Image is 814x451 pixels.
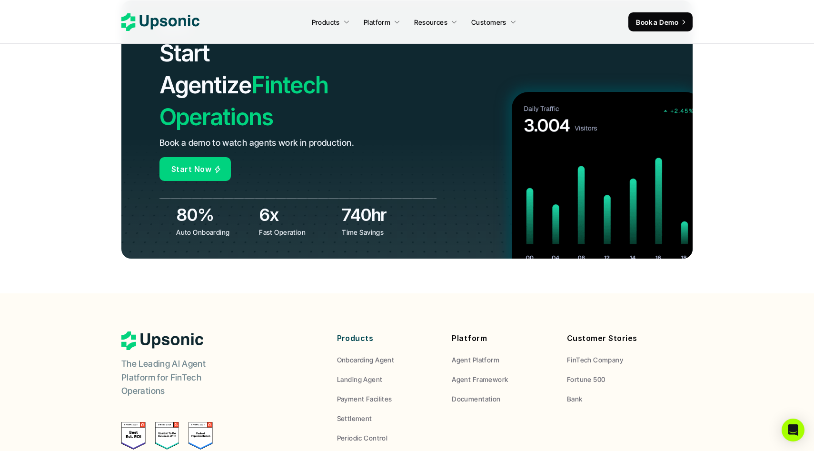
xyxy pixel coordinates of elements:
[259,203,337,227] h3: 6x
[452,355,499,365] p: Agent Platform
[567,331,668,345] p: Customer Stories
[337,374,438,384] a: Landing Agent
[176,227,252,237] p: Auto Onboarding
[567,394,583,404] p: Bank
[414,17,447,27] p: Resources
[567,355,623,365] p: FinTech Company
[337,394,392,404] p: Payment Facilites
[176,203,254,227] h3: 80%
[337,355,395,365] p: Onboarding Agent
[567,374,606,384] p: Fortune 500
[337,374,382,384] p: Landing Agent
[337,331,438,345] p: Products
[342,227,417,237] p: Time Savings
[159,136,354,150] p: Book a demo to watch agents work in production.
[337,355,438,365] a: Onboarding Agent
[337,413,372,423] p: Settlement
[471,17,506,27] p: Customers
[337,394,438,404] a: Payment Facilites
[159,157,231,181] a: Start Now
[121,357,240,398] p: The Leading AI Agent Platform for FinTech Operations
[171,162,211,176] p: Start Now
[342,203,420,227] h3: 740hr
[364,17,390,27] p: Platform
[337,433,388,443] p: Periodic Control
[312,17,340,27] p: Products
[452,394,553,404] a: Documentation
[782,419,804,441] div: Open Intercom Messenger
[306,13,356,30] a: Products
[636,17,678,27] p: Book a Demo
[259,227,335,237] p: Fast Operation
[452,331,553,345] p: Platform
[452,394,500,404] p: Documentation
[159,37,381,133] h2: Fintech Operations
[452,374,508,384] p: Agent Framework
